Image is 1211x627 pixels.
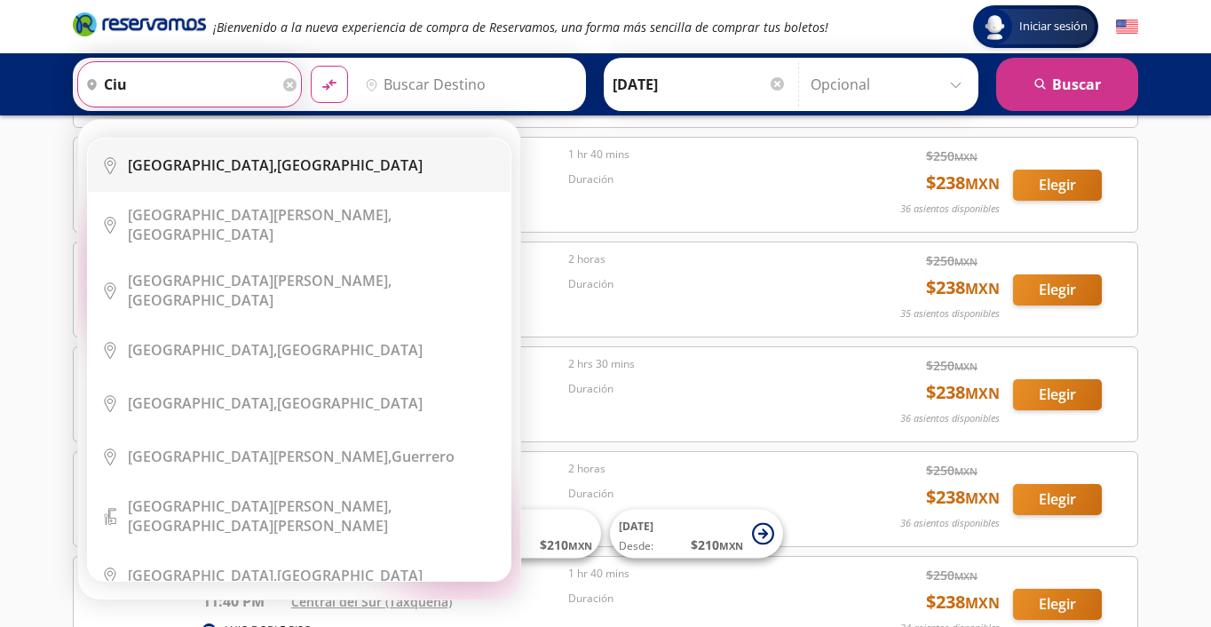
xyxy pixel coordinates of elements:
button: Elegir [1013,589,1102,620]
p: 1 hr 40 mins [568,147,836,163]
span: $ 238 [926,274,1000,301]
p: Duración [568,381,836,397]
p: 36 asientos disponibles [900,516,1000,531]
small: MXN [965,279,1000,298]
small: MXN [954,150,978,163]
p: 2 horas [568,461,836,477]
small: MXN [965,488,1000,508]
span: Iniciar sesión [1012,18,1095,36]
p: 11:40 PM [202,591,282,612]
p: 36 asientos disponibles [900,411,1000,426]
input: Buscar Origen [78,62,279,107]
small: MXN [965,384,1000,403]
span: $ 238 [926,484,1000,511]
div: Guerrero [128,447,455,466]
b: [GEOGRAPHIC_DATA], [128,393,277,413]
small: MXN [954,255,978,268]
span: $ 250 [926,566,978,584]
button: Elegir [1013,274,1102,306]
span: $ 238 [926,589,1000,615]
button: [DATE]Desde:$210MXN [610,510,783,559]
div: [GEOGRAPHIC_DATA] [128,566,423,585]
span: $ 250 [926,147,978,165]
i: Brand Logo [73,11,206,37]
small: MXN [965,593,1000,613]
p: 36 asientos disponibles [900,202,1000,217]
p: 2 hrs 30 mins [568,356,836,372]
span: [DATE] [619,519,653,534]
span: $ 238 [926,170,1000,196]
input: Buscar Destino [358,62,576,107]
small: MXN [954,360,978,373]
b: [GEOGRAPHIC_DATA][PERSON_NAME], [128,496,392,516]
button: Elegir [1013,170,1102,201]
small: MXN [954,464,978,478]
p: Duración [568,276,836,292]
div: [GEOGRAPHIC_DATA] [128,205,497,244]
span: Desde: [619,538,653,554]
span: $ 250 [926,356,978,375]
b: [GEOGRAPHIC_DATA], [128,340,277,360]
p: Duración [568,486,836,502]
b: [GEOGRAPHIC_DATA][PERSON_NAME], [128,271,392,290]
p: 1 hr 40 mins [568,566,836,582]
button: English [1116,16,1138,38]
input: Opcional [811,62,970,107]
em: ¡Bienvenido a la nueva experiencia de compra de Reservamos, una forma más sencilla de comprar tus... [213,19,828,36]
p: Duración [568,171,836,187]
span: $ 238 [926,379,1000,406]
span: $ 250 [926,461,978,480]
b: [GEOGRAPHIC_DATA], [128,155,277,175]
span: $ 250 [926,251,978,270]
p: 35 asientos disponibles [900,306,1000,321]
div: [GEOGRAPHIC_DATA] [128,155,423,175]
button: Elegir [1013,379,1102,410]
b: [GEOGRAPHIC_DATA], [128,566,277,585]
p: 2 horas [568,251,836,267]
b: [GEOGRAPHIC_DATA][PERSON_NAME], [128,447,392,466]
b: [GEOGRAPHIC_DATA][PERSON_NAME], [128,205,392,225]
div: [GEOGRAPHIC_DATA] [128,271,497,310]
button: Elegir [1013,484,1102,515]
input: Elegir Fecha [613,62,787,107]
div: [GEOGRAPHIC_DATA][PERSON_NAME] [128,496,497,536]
small: MXN [954,569,978,583]
a: Central del Sur (Taxqueña) [291,593,452,610]
div: [GEOGRAPHIC_DATA] [128,340,423,360]
small: MXN [719,539,743,552]
a: Brand Logo [73,11,206,43]
span: $ 210 [691,536,743,554]
div: [GEOGRAPHIC_DATA] [128,393,423,413]
span: $ 210 [540,536,592,554]
small: MXN [965,174,1000,194]
p: Duración [568,591,836,607]
small: MXN [568,539,592,552]
button: Buscar [996,58,1138,111]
